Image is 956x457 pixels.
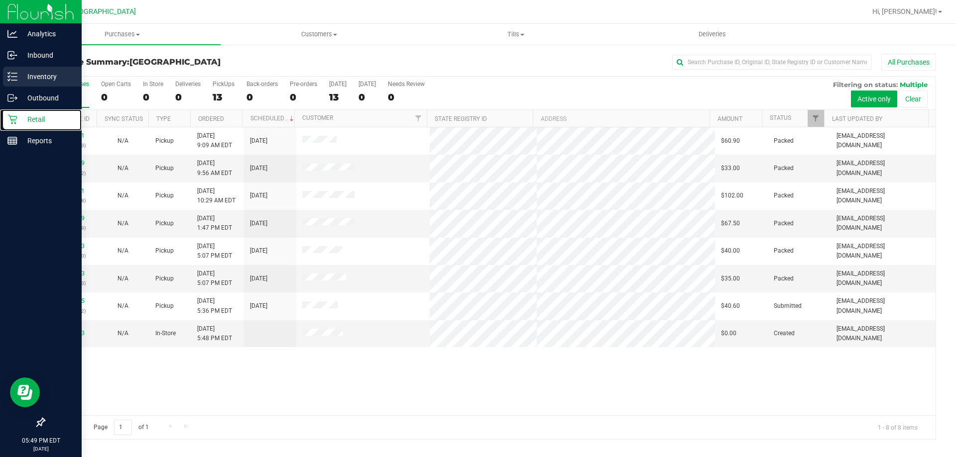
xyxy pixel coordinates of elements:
[197,242,232,261] span: [DATE] 5:07 PM EDT
[358,81,376,88] div: [DATE]
[774,246,794,256] span: Packed
[114,420,132,435] input: 1
[250,191,267,200] span: [DATE]
[118,220,128,227] span: Not Applicable
[221,30,417,39] span: Customers
[329,81,347,88] div: [DATE]
[68,7,136,16] span: [GEOGRAPHIC_DATA]
[118,247,128,254] span: Not Applicable
[155,246,174,256] span: Pickup
[774,329,795,338] span: Created
[197,214,232,233] span: [DATE] 1:47 PM EDT
[57,297,85,304] a: 11831125
[685,30,739,39] span: Deliveries
[155,219,174,228] span: Pickup
[197,324,232,343] span: [DATE] 5:48 PM EDT
[290,81,317,88] div: Pre-orders
[533,110,710,127] th: Address
[418,30,613,39] span: Tills
[250,301,267,311] span: [DATE]
[175,81,201,88] div: Deliveries
[118,329,128,338] button: N/A
[614,24,811,45] a: Deliveries
[17,92,77,104] p: Outbound
[721,136,740,146] span: $60.90
[721,329,736,338] span: $0.00
[118,136,128,146] button: N/A
[721,274,740,283] span: $35.00
[118,191,128,200] button: N/A
[17,28,77,40] p: Analytics
[7,136,17,146] inline-svg: Reports
[10,377,40,407] iframe: Resource center
[774,191,794,200] span: Packed
[870,420,926,435] span: 1 - 8 of 8 items
[774,164,794,173] span: Packed
[118,246,128,256] button: N/A
[17,113,77,125] p: Retail
[118,330,128,337] span: Not Applicable
[101,81,131,88] div: Open Carts
[808,110,824,127] a: Filter
[250,164,267,173] span: [DATE]
[832,115,882,122] a: Last Updated By
[7,29,17,39] inline-svg: Analytics
[175,91,201,103] div: 0
[851,91,897,107] button: Active only
[197,131,232,150] span: [DATE] 9:09 AM EDT
[836,159,930,178] span: [EMAIL_ADDRESS][DOMAIN_NAME]
[24,24,221,45] a: Purchases
[774,136,794,146] span: Packed
[246,91,278,103] div: 0
[250,274,267,283] span: [DATE]
[358,91,376,103] div: 0
[290,91,317,103] div: 0
[57,270,85,277] a: 11830853
[85,420,157,435] span: Page of 1
[7,72,17,82] inline-svg: Inventory
[836,131,930,150] span: [EMAIL_ADDRESS][DOMAIN_NAME]
[57,132,85,139] a: 11826721
[250,136,267,146] span: [DATE]
[155,136,174,146] span: Pickup
[836,214,930,233] span: [EMAIL_ADDRESS][DOMAIN_NAME]
[129,57,221,67] span: [GEOGRAPHIC_DATA]
[774,274,794,283] span: Packed
[900,81,928,89] span: Multiple
[143,91,163,103] div: 0
[717,115,742,122] a: Amount
[118,164,128,173] button: N/A
[881,54,936,71] button: All Purchases
[836,324,930,343] span: [EMAIL_ADDRESS][DOMAIN_NAME]
[197,159,232,178] span: [DATE] 9:56 AM EDT
[435,115,487,122] a: State Registry ID
[213,81,235,88] div: PickUps
[721,246,740,256] span: $40.00
[774,219,794,228] span: Packed
[118,275,128,282] span: Not Applicable
[24,30,221,39] span: Purchases
[197,296,232,315] span: [DATE] 5:36 PM EDT
[410,110,427,127] a: Filter
[833,81,898,89] span: Filtering on status:
[118,302,128,309] span: Not Applicable
[4,445,77,453] p: [DATE]
[155,301,174,311] span: Pickup
[774,301,802,311] span: Submitted
[155,164,174,173] span: Pickup
[155,191,174,200] span: Pickup
[17,49,77,61] p: Inbound
[7,114,17,124] inline-svg: Retail
[221,24,417,45] a: Customers
[836,186,930,205] span: [EMAIL_ADDRESS][DOMAIN_NAME]
[105,115,143,122] a: Sync Status
[7,50,17,60] inline-svg: Inbound
[721,219,740,228] span: $67.50
[836,242,930,261] span: [EMAIL_ADDRESS][DOMAIN_NAME]
[197,269,232,288] span: [DATE] 5:07 PM EDT
[250,219,267,228] span: [DATE]
[44,58,341,67] h3: Purchase Summary:
[197,186,236,205] span: [DATE] 10:29 AM EDT
[721,164,740,173] span: $33.00
[250,115,296,122] a: Scheduled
